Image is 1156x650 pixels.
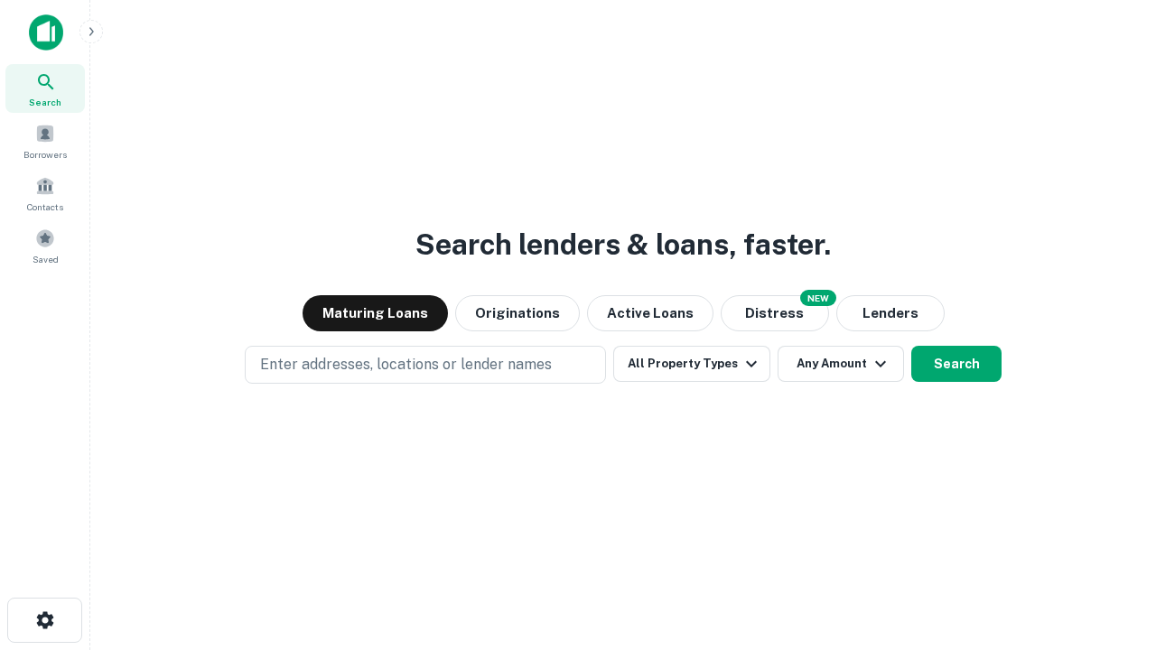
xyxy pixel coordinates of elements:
[245,346,606,384] button: Enter addresses, locations or lender names
[5,116,85,165] a: Borrowers
[5,221,85,270] a: Saved
[613,346,770,382] button: All Property Types
[415,223,831,266] h3: Search lenders & loans, faster.
[721,295,829,331] button: Search distressed loans with lien and other non-mortgage details.
[911,346,1002,382] button: Search
[260,354,552,376] p: Enter addresses, locations or lender names
[27,200,63,214] span: Contacts
[303,295,448,331] button: Maturing Loans
[29,14,63,51] img: capitalize-icon.png
[29,95,61,109] span: Search
[778,346,904,382] button: Any Amount
[455,295,580,331] button: Originations
[5,169,85,218] a: Contacts
[23,147,67,162] span: Borrowers
[836,295,945,331] button: Lenders
[5,64,85,113] a: Search
[1066,506,1156,592] iframe: Chat Widget
[800,290,836,306] div: NEW
[587,295,713,331] button: Active Loans
[33,252,59,266] span: Saved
